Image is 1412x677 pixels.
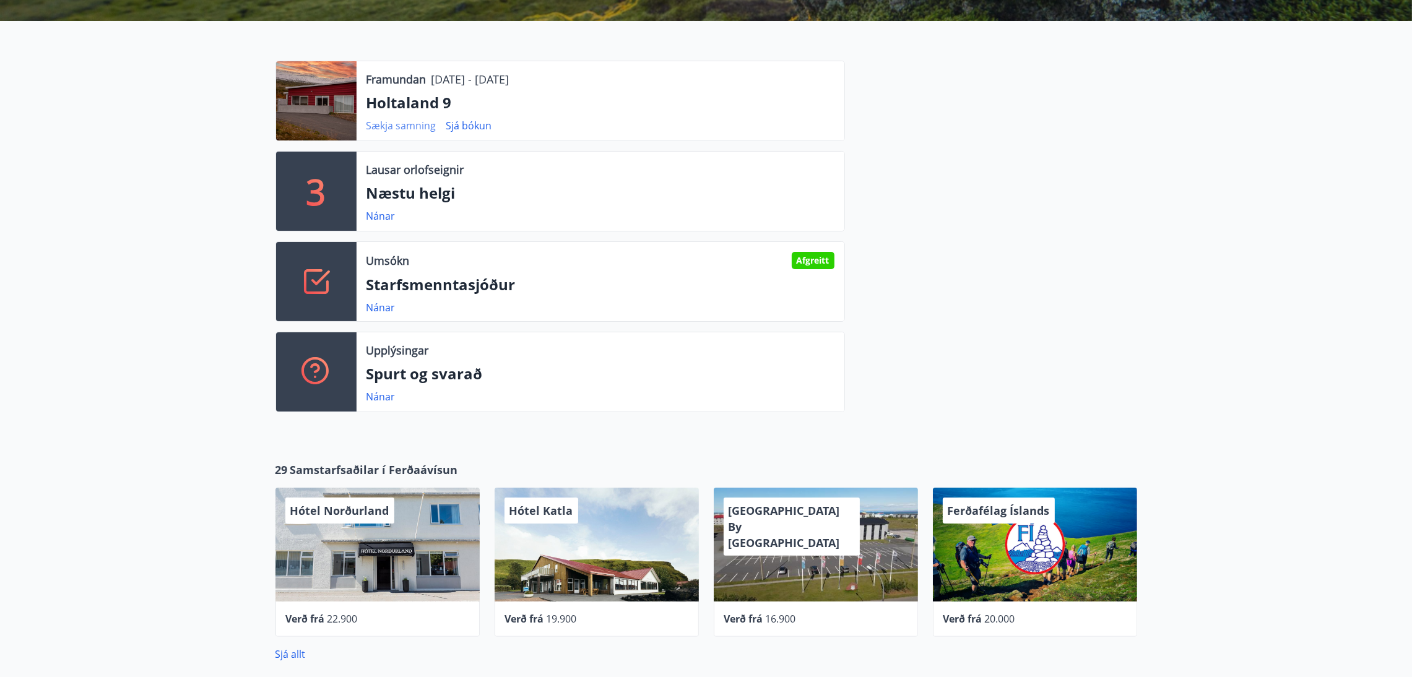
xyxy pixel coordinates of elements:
[792,252,834,269] div: Afgreitt
[431,71,509,87] p: [DATE] - [DATE]
[366,183,834,204] p: Næstu helgi
[290,503,389,518] span: Hótel Norðurland
[290,462,458,478] span: Samstarfsaðilar í Ferðaávísun
[275,462,288,478] span: 29
[366,342,429,358] p: Upplýsingar
[306,168,326,215] p: 3
[366,390,396,403] a: Nánar
[286,612,325,626] span: Verð frá
[505,612,544,626] span: Verð frá
[366,92,834,113] p: Holtaland 9
[366,119,436,132] a: Sækja samning
[366,363,834,384] p: Spurt og svarað
[509,503,573,518] span: Hótel Katla
[366,71,427,87] p: Framundan
[547,612,577,626] span: 19.900
[275,647,306,661] a: Sjá allt
[766,612,796,626] span: 16.900
[446,119,492,132] a: Sjá bókun
[729,503,840,550] span: [GEOGRAPHIC_DATA] By [GEOGRAPHIC_DATA]
[985,612,1015,626] span: 20.000
[366,301,396,314] a: Nánar
[366,209,396,223] a: Nánar
[366,162,464,178] p: Lausar orlofseignir
[327,612,358,626] span: 22.900
[943,612,982,626] span: Verð frá
[366,252,410,269] p: Umsókn
[366,274,834,295] p: Starfsmenntasjóður
[948,503,1050,518] span: Ferðafélag Íslands
[724,612,763,626] span: Verð frá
